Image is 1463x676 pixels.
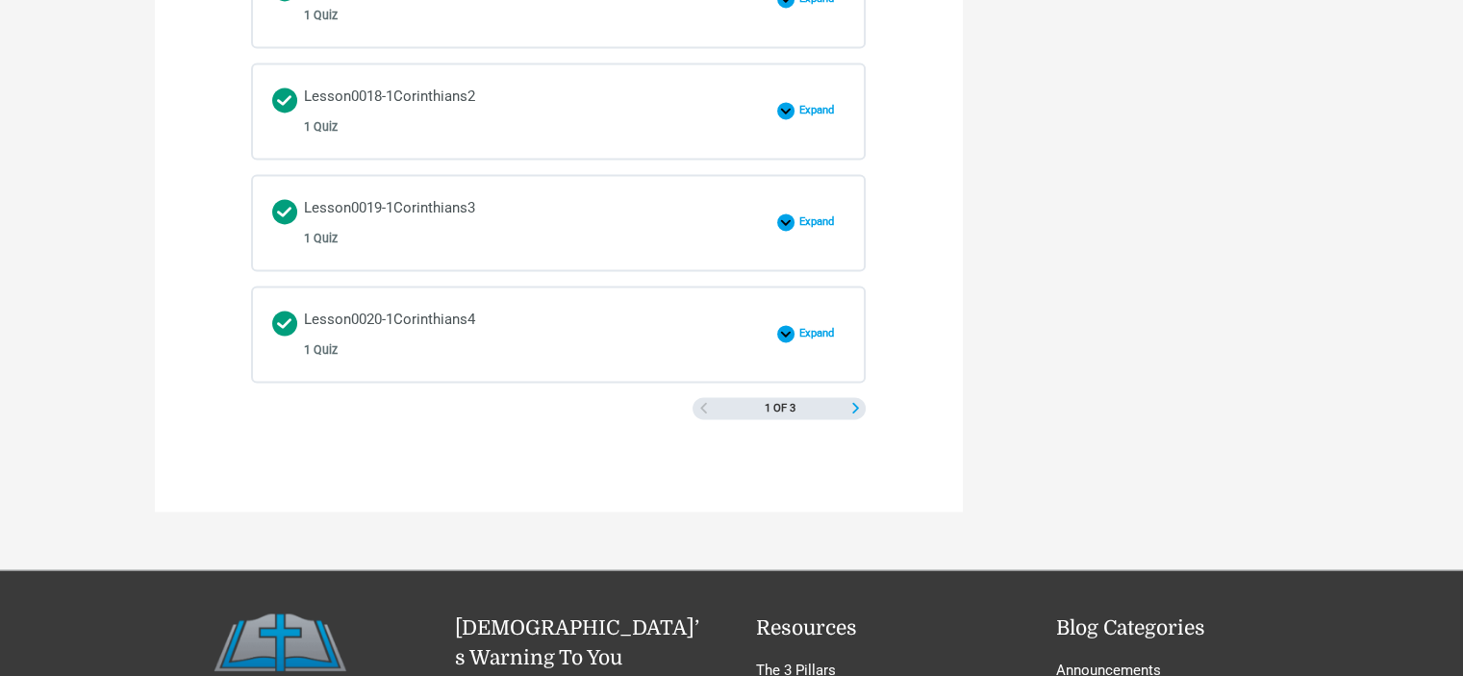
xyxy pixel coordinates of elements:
span: 1 Quiz [304,120,338,134]
a: Completed Lesson0020-1Corinthians4 1 Quiz [272,307,767,362]
div: Completed [272,199,297,224]
a: Completed Lesson0019-1Corinthians3 1 Quiz [272,195,767,250]
span: 1 of 3 [764,403,795,413]
span: 1 Quiz [304,232,338,245]
span: Expand [795,104,845,117]
span: 1 Quiz [304,343,338,357]
div: Completed [272,88,297,113]
a: Next Page [850,403,861,414]
h2: Resources [756,613,1009,644]
div: Lesson0020-1Corinthians4 [304,307,475,362]
button: Expand [777,102,845,119]
h2: [DEMOGRAPHIC_DATA]’s Warning To You [455,613,708,674]
button: Expand [777,325,845,342]
a: Completed Lesson0018-1Corinthians2 1 Quiz [272,84,767,138]
div: Completed [272,311,297,336]
span: Expand [795,327,845,340]
button: Expand [777,213,845,231]
div: Lesson0019-1Corinthians3 [304,195,475,250]
div: Lesson0018-1Corinthians2 [304,84,475,138]
span: Expand [795,215,845,229]
span: 1 Quiz [304,9,338,22]
h2: Blog Categories [1056,613,1309,644]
